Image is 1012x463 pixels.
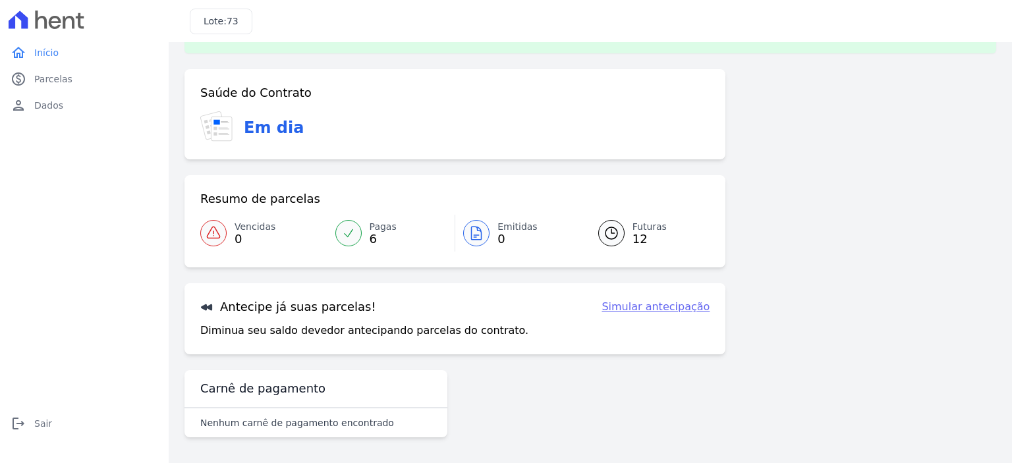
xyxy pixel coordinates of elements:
a: logoutSair [5,410,163,437]
i: logout [11,416,26,431]
a: personDados [5,92,163,119]
a: paidParcelas [5,66,163,92]
a: Futuras 12 [582,215,710,252]
span: 6 [370,234,397,244]
h3: Saúde do Contrato [200,85,312,101]
i: person [11,97,26,113]
span: Dados [34,99,63,112]
h3: Carnê de pagamento [200,381,325,396]
span: Emitidas [497,220,538,234]
h3: Resumo de parcelas [200,191,320,207]
span: Pagas [370,220,397,234]
p: Diminua seu saldo devedor antecipando parcelas do contrato. [200,323,528,339]
span: Sair [34,417,52,430]
a: Vencidas 0 [200,215,327,252]
span: 0 [235,234,275,244]
h3: Lote: [204,14,239,28]
h3: Em dia [244,116,304,140]
a: Emitidas 0 [455,215,582,252]
a: Simular antecipação [602,299,710,315]
a: homeInício [5,40,163,66]
h3: Antecipe já suas parcelas! [200,299,376,315]
span: 73 [227,16,239,26]
span: Vencidas [235,220,275,234]
i: home [11,45,26,61]
a: Pagas 6 [327,215,455,252]
span: 0 [497,234,538,244]
span: Futuras [632,220,667,234]
span: Início [34,46,59,59]
i: paid [11,71,26,87]
span: 12 [632,234,667,244]
p: Nenhum carnê de pagamento encontrado [200,416,394,429]
span: Parcelas [34,72,72,86]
